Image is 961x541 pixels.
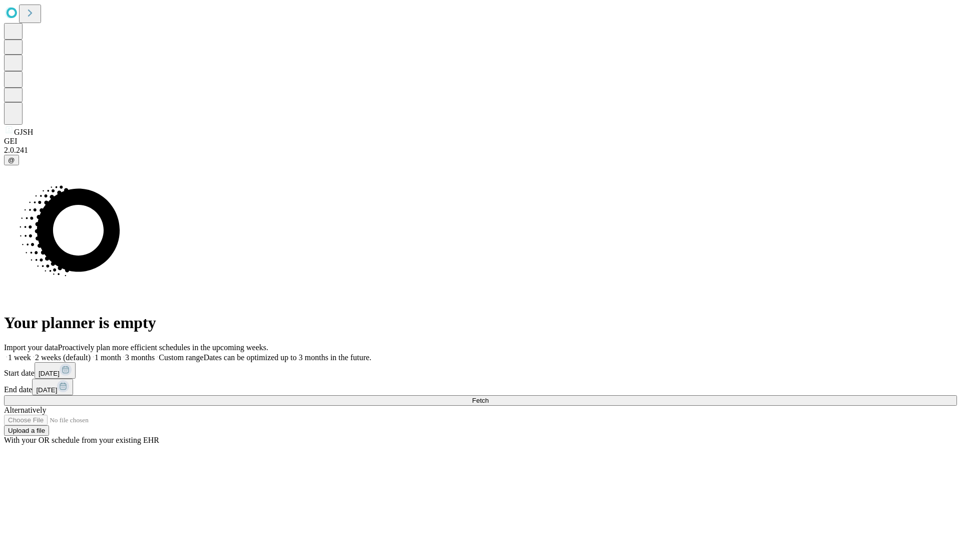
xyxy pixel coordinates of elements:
button: [DATE] [32,379,73,395]
div: End date [4,379,957,395]
button: Upload a file [4,425,49,436]
span: @ [8,156,15,164]
h1: Your planner is empty [4,314,957,332]
button: @ [4,155,19,165]
span: [DATE] [39,370,60,377]
span: Dates can be optimized up to 3 months in the future. [204,353,371,362]
div: Start date [4,362,957,379]
span: 1 week [8,353,31,362]
span: 2 weeks (default) [35,353,91,362]
span: [DATE] [36,386,57,394]
span: GJSH [14,128,33,136]
span: Custom range [159,353,203,362]
button: [DATE] [35,362,76,379]
span: Alternatively [4,406,46,414]
span: Fetch [472,397,489,404]
span: With your OR schedule from your existing EHR [4,436,159,444]
span: Import your data [4,343,58,352]
button: Fetch [4,395,957,406]
div: GEI [4,137,957,146]
div: 2.0.241 [4,146,957,155]
span: 1 month [95,353,121,362]
span: 3 months [125,353,155,362]
span: Proactively plan more efficient schedules in the upcoming weeks. [58,343,268,352]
